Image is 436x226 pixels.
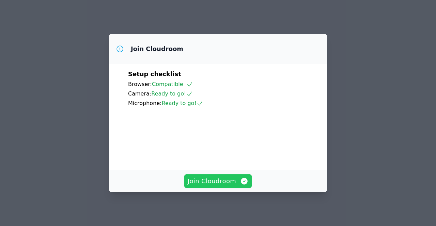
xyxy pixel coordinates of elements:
span: Join Cloudroom [188,176,249,186]
span: Camera: [128,90,151,97]
h3: Join Cloudroom [131,45,183,53]
span: Compatible [152,81,193,87]
span: Setup checklist [128,70,181,77]
span: Microphone: [128,100,162,106]
span: Ready to go! [151,90,193,97]
span: Ready to go! [162,100,203,106]
button: Join Cloudroom [184,174,252,188]
span: Browser: [128,81,152,87]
